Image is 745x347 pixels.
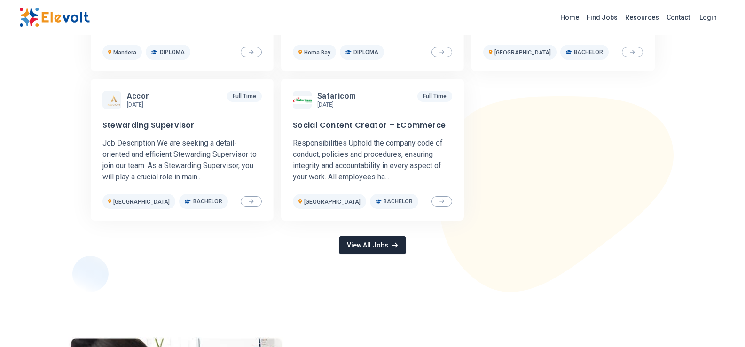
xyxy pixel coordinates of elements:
[317,92,356,101] span: Safaricom
[317,101,360,108] p: [DATE]
[193,198,222,205] span: Bachelor
[91,79,274,221] a: AccorAccor[DATE]Full TimeStewarding SupervisorJob Description We are seeking a detail-oriented an...
[574,48,603,56] span: Bachelor
[113,199,170,205] span: [GEOGRAPHIC_DATA]
[663,10,694,25] a: Contact
[127,92,149,101] span: Accor
[293,138,452,183] p: Responsibilities Uphold the company code of conduct, policies and procedures, ensuring integrity ...
[694,8,722,27] a: Login
[353,48,378,56] span: Diploma
[102,121,195,130] h3: Stewarding Supervisor
[281,79,464,221] a: SafaricomSafaricom[DATE]Full TimeSocial Content Creator – ECommerceResponsibilities Uphold the co...
[621,10,663,25] a: Resources
[417,91,452,102] p: Full Time
[304,199,361,205] span: [GEOGRAPHIC_DATA]
[293,96,312,104] img: Safaricom
[339,236,406,254] a: View All Jobs
[19,8,90,27] img: Elevolt
[557,10,583,25] a: Home
[127,101,153,108] p: [DATE]
[494,49,551,56] span: [GEOGRAPHIC_DATA]
[384,198,413,205] span: Bachelor
[160,48,185,56] span: Diploma
[304,49,330,56] span: Homa Bay
[227,91,262,102] p: Full Time
[113,49,136,56] span: Mandera
[583,10,621,25] a: Find Jobs
[293,121,446,130] h3: Social Content Creator – ECommerce
[102,138,262,183] p: Job Description We are seeking a detail-oriented and efficient Stewarding Supervisor to join our ...
[102,94,121,106] img: Accor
